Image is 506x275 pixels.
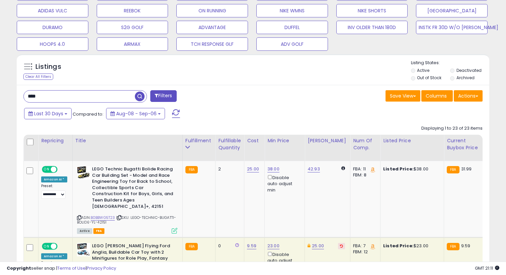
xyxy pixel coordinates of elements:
[353,172,375,178] div: FBM: 8
[57,265,86,271] a: Terms of Use
[218,137,241,151] div: Fulfillable Quantity
[383,137,441,144] div: Listed Price
[353,137,377,151] div: Num of Comp.
[43,167,51,172] span: ON
[97,4,168,17] button: REEBOK
[416,21,488,34] button: INSTK FR 30D W/O [PERSON_NAME]
[176,4,248,17] button: ON RUNNING
[386,90,420,102] button: Save View
[336,4,408,17] button: NIKE SHORTS
[41,176,67,182] div: Amazon AI *
[57,167,67,172] span: OFF
[34,110,63,117] span: Last 30 Days
[87,265,116,271] a: Privacy Policy
[454,90,483,102] button: Actions
[247,137,262,144] div: Cost
[421,90,453,102] button: Columns
[41,253,67,259] div: Amazon AI *
[447,137,481,151] div: Current Buybox Price
[77,243,90,256] img: 51Zb7YB+ZPL._SL40_.jpg
[417,67,429,73] label: Active
[383,166,439,172] div: $38.00
[416,4,488,17] button: [GEOGRAPHIC_DATA]
[185,243,198,250] small: FBA
[256,4,328,17] button: NIKE WMNS
[353,249,375,255] div: FBM: 12
[426,93,447,99] span: Columns
[57,244,67,249] span: OFF
[308,137,347,144] div: [PERSON_NAME]
[77,166,90,179] img: 51hE1RjGLrL._SL40_.jpg
[17,4,88,17] button: ADIDAS VULC
[456,67,482,73] label: Deactivated
[456,75,475,81] label: Archived
[256,21,328,34] button: DUFFEL
[116,110,157,117] span: Aug-08 - Sep-06
[267,166,279,172] a: 38.00
[417,75,441,81] label: Out of Stock
[77,215,176,225] span: | SKU: LEGO-TECHNIC-BUGATTI-BOLIDE-YL-42151
[218,166,239,172] div: 2
[383,166,414,172] b: Listed Price:
[41,137,70,144] div: Repricing
[312,243,324,249] a: 25.00
[77,166,177,233] div: ASIN:
[24,108,72,119] button: Last 30 Days
[97,21,168,34] button: S2G GOLF
[461,243,471,249] span: 9.59
[93,228,105,234] span: FBA
[7,265,31,271] strong: Copyright
[383,243,439,249] div: $23.00
[353,166,375,172] div: FBA: 11
[35,62,61,72] h5: Listings
[267,251,300,270] div: Disable auto adjust min
[91,215,115,221] a: B0BBWG5T23
[308,166,320,172] a: 42.93
[267,243,279,249] a: 23.00
[267,137,302,144] div: Min Price
[185,166,198,173] small: FBA
[461,166,472,172] span: 31.99
[23,74,53,80] div: Clear All Filters
[75,137,180,144] div: Title
[411,60,490,66] p: Listing States:
[353,243,375,249] div: FBA: 7
[256,37,328,51] button: ADV GOLF
[43,244,51,249] span: ON
[447,166,459,173] small: FBA
[383,243,414,249] b: Listed Price:
[247,166,259,172] a: 25.00
[185,137,213,144] div: Fulfillment
[41,184,67,199] div: Preset:
[77,228,92,234] span: All listings currently available for purchase on Amazon
[97,37,168,51] button: AIRMAX
[92,166,173,211] b: LEGO Technic Bugatti Bolide Racing Car Building Set - Model and Race Engineering Toy for Back to ...
[336,21,408,34] button: INV OLDER THAN 180D
[17,37,88,51] button: HOOPS 4.0
[17,21,88,34] button: DURAMO
[218,243,239,249] div: 0
[421,125,483,132] div: Displaying 1 to 23 of 23 items
[176,37,248,51] button: TCH RESPONSE GLF
[150,90,176,102] button: Filters
[267,174,300,193] div: Disable auto adjust min
[7,265,116,272] div: seller snap | |
[106,108,165,119] button: Aug-08 - Sep-06
[475,265,499,271] span: 2025-10-8 21:11 GMT
[247,243,256,249] a: 9.59
[176,21,248,34] button: ADVANTAGE
[73,111,103,117] span: Compared to:
[447,243,459,250] small: FBA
